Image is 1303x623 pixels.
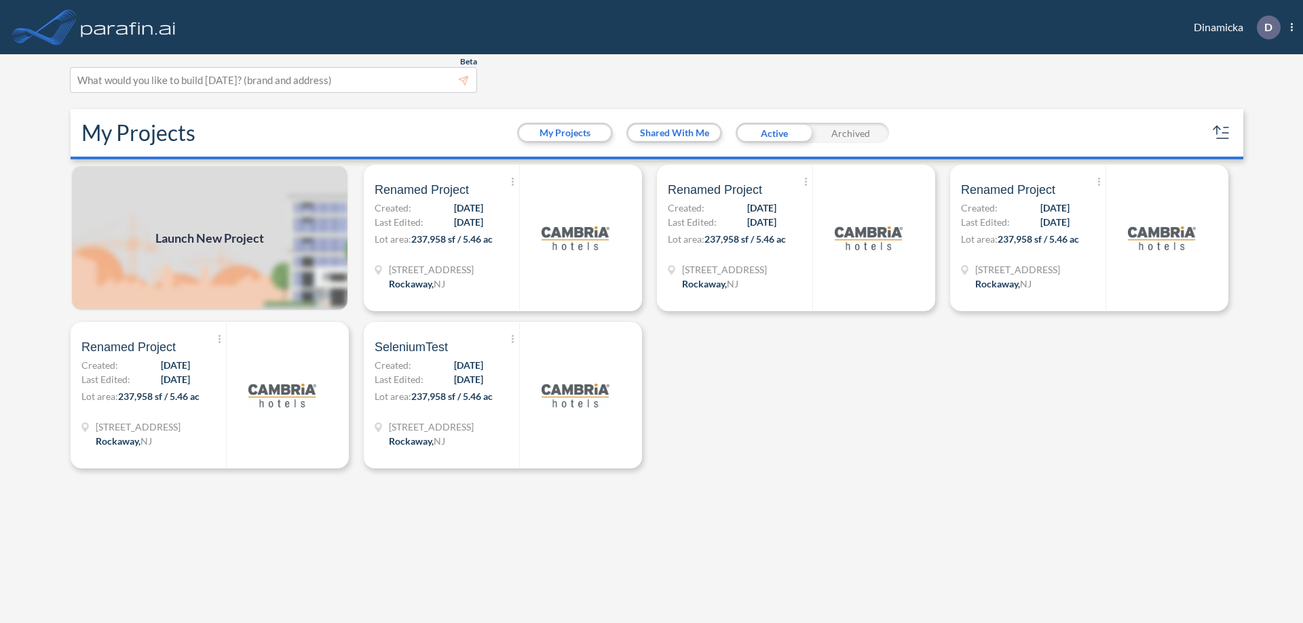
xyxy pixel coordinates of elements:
span: Launch New Project [155,229,264,247]
span: Last Edited: [961,215,1010,229]
img: logo [542,204,609,272]
span: [DATE] [454,201,483,215]
span: Beta [460,56,477,67]
span: NJ [434,435,445,447]
h2: My Projects [81,120,195,146]
span: Created: [375,358,411,372]
span: NJ [140,435,152,447]
span: Renamed Project [961,182,1055,198]
a: Launch New Project [71,165,349,311]
button: My Projects [519,125,611,141]
span: 321 Mt Hope Ave [975,262,1060,277]
img: add [71,165,349,311]
span: Renamed Project [668,182,762,198]
span: 321 Mt Hope Ave [682,262,767,277]
span: 321 Mt Hope Ave [96,420,181,434]
div: Rockaway, NJ [389,434,445,448]
img: logo [835,204,903,272]
span: Last Edited: [81,372,130,386]
span: 321 Mt Hope Ave [389,420,474,434]
span: Lot area: [81,390,118,402]
span: NJ [727,278,738,289]
div: Rockaway, NJ [682,277,738,291]
span: Renamed Project [375,182,469,198]
span: Created: [668,201,704,215]
span: 237,958 sf / 5.46 ac [118,390,200,402]
div: Archived [812,123,889,143]
span: 237,958 sf / 5.46 ac [704,233,786,245]
span: [DATE] [161,372,190,386]
span: [DATE] [747,201,776,215]
span: 237,958 sf / 5.46 ac [411,233,493,245]
span: [DATE] [161,358,190,372]
button: Shared With Me [628,125,720,141]
span: 237,958 sf / 5.46 ac [998,233,1079,245]
img: logo [542,361,609,429]
span: [DATE] [454,372,483,386]
span: [DATE] [454,215,483,229]
span: [DATE] [454,358,483,372]
span: Lot area: [961,233,998,245]
p: D [1264,21,1272,33]
span: Renamed Project [81,339,176,355]
div: Rockaway, NJ [975,277,1032,291]
span: Last Edited: [668,215,717,229]
span: Created: [375,201,411,215]
span: Last Edited: [375,372,423,386]
span: Rockaway , [975,278,1020,289]
span: Last Edited: [375,215,423,229]
span: Lot area: [375,233,411,245]
img: logo [248,361,316,429]
button: sort [1211,122,1232,144]
img: logo [78,14,178,41]
span: [DATE] [1040,201,1070,215]
span: 321 Mt Hope Ave [389,262,474,277]
span: Rockaway , [96,435,140,447]
span: Lot area: [668,233,704,245]
span: SeleniumTest [375,339,448,355]
span: Rockaway , [389,435,434,447]
div: Rockaway, NJ [96,434,152,448]
div: Rockaway, NJ [389,277,445,291]
span: 237,958 sf / 5.46 ac [411,390,493,402]
span: [DATE] [747,215,776,229]
img: logo [1128,204,1196,272]
span: NJ [1020,278,1032,289]
span: Rockaway , [389,278,434,289]
span: Created: [961,201,998,215]
span: [DATE] [1040,215,1070,229]
span: NJ [434,278,445,289]
span: Lot area: [375,390,411,402]
div: Active [736,123,812,143]
span: Rockaway , [682,278,727,289]
span: Created: [81,358,118,372]
div: Dinamicka [1173,16,1293,39]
